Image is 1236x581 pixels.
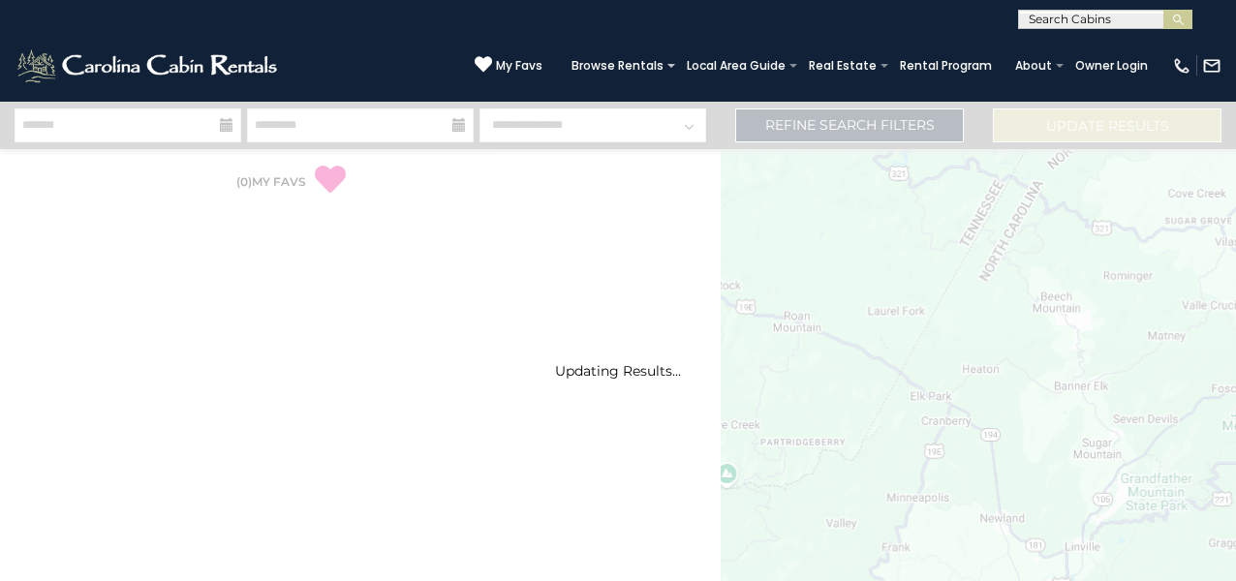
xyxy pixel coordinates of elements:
a: Owner Login [1066,52,1158,79]
a: Rental Program [890,52,1002,79]
a: Browse Rentals [562,52,673,79]
a: Real Estate [799,52,886,79]
a: Local Area Guide [677,52,795,79]
img: phone-regular-white.png [1172,56,1191,76]
img: White-1-2.png [15,46,283,85]
img: mail-regular-white.png [1202,56,1221,76]
a: My Favs [475,55,542,76]
span: My Favs [496,57,542,75]
a: About [1005,52,1062,79]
